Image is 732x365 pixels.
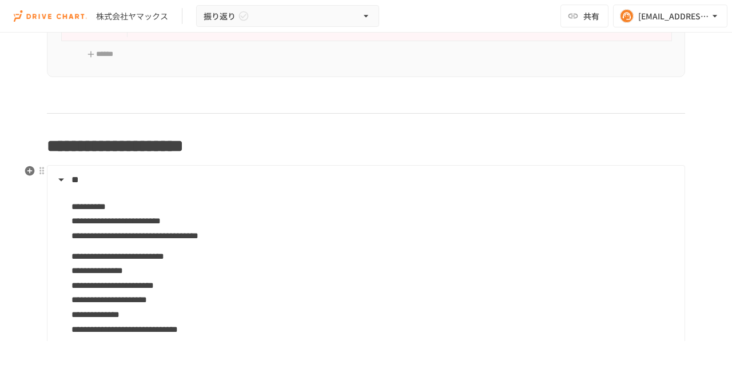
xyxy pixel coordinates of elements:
[96,10,168,22] div: 株式会社ヤマックス
[613,5,727,27] button: [EMAIL_ADDRESS][DOMAIN_NAME]
[583,10,599,22] span: 共有
[560,5,608,27] button: 共有
[204,9,236,23] span: 振り返り
[196,5,379,27] button: 振り返り
[14,7,87,25] img: i9VDDS9JuLRLX3JIUyK59LcYp6Y9cayLPHs4hOxMB9W
[638,9,709,23] div: [EMAIL_ADDRESS][DOMAIN_NAME]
